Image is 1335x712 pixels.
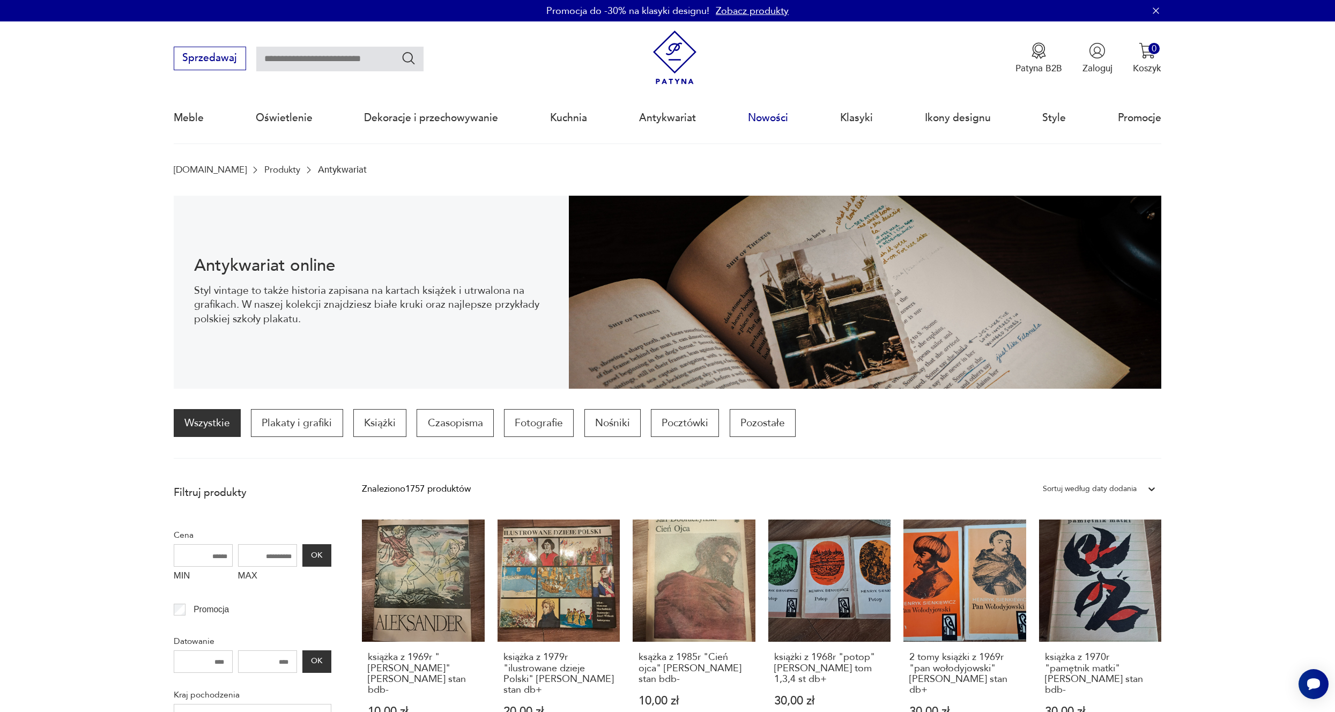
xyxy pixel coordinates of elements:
[417,409,493,437] a: Czasopisma
[1015,42,1062,75] a: Ikona medaluPatyna B2B
[925,93,991,143] a: Ikony designu
[1042,93,1066,143] a: Style
[639,93,696,143] a: Antykwariat
[368,652,479,696] h3: książka z 1969r "[PERSON_NAME]" [PERSON_NAME] stan bdb-
[1118,93,1161,143] a: Promocje
[1299,669,1329,699] iframe: Smartsupp widget button
[639,652,750,685] h3: ksążka z 1985r "Cień ojca" [PERSON_NAME] stan bdb-
[1148,43,1160,54] div: 0
[174,409,241,437] a: Wszystkie
[550,93,587,143] a: Kuchnia
[401,50,417,66] button: Szukaj
[194,258,548,273] h1: Antykwariat online
[1015,62,1062,75] p: Patyna B2B
[362,482,471,496] div: Znaleziono 1757 produktów
[194,603,229,617] p: Promocja
[730,409,796,437] a: Pozostałe
[318,165,367,175] p: Antykwariat
[174,486,331,500] p: Filtruj produkty
[584,409,641,437] a: Nośniki
[1015,42,1062,75] button: Patyna B2B
[174,93,204,143] a: Meble
[174,55,246,63] a: Sprzedawaj
[1133,62,1161,75] p: Koszyk
[1089,42,1106,59] img: Ikonka użytkownika
[1139,42,1155,59] img: Ikona koszyka
[648,31,702,85] img: Patyna - sklep z meblami i dekoracjami vintage
[174,634,331,648] p: Datowanie
[651,409,719,437] a: Pocztówki
[1082,62,1112,75] p: Zaloguj
[174,47,246,70] button: Sprzedawaj
[174,567,233,587] label: MIN
[716,4,789,18] a: Zobacz produkty
[1043,482,1137,496] div: Sortuj według daty dodania
[238,567,297,587] label: MAX
[909,652,1020,696] h3: 2 tomy książki z 1969r "pan wołodyjowski" [PERSON_NAME] stan db+
[1045,652,1156,696] h3: książka z 1970r "pamętnik matki" [PERSON_NAME] stan bdb-
[546,4,709,18] p: Promocja do -30% na klasyki designu!
[1133,42,1161,75] button: 0Koszyk
[302,650,331,673] button: OK
[174,688,331,702] p: Kraj pochodzenia
[194,284,548,326] p: Styl vintage to także historia zapisana na kartach książek i utrwalona na grafikach. W naszej kol...
[264,165,300,175] a: Produkty
[364,93,498,143] a: Dekoracje i przechowywanie
[256,93,313,143] a: Oświetlenie
[639,695,750,707] p: 10,00 zł
[840,93,873,143] a: Klasyki
[504,409,574,437] a: Fotografie
[251,409,343,437] a: Plakaty i grafiki
[353,409,406,437] a: Książki
[748,93,788,143] a: Nowości
[1030,42,1047,59] img: Ikona medalu
[774,652,885,685] h3: książki z 1968r "potop" [PERSON_NAME] tom 1,3,4 st db+
[174,165,247,175] a: [DOMAIN_NAME]
[503,652,614,696] h3: książka z 1979r "ilustrowane dzieje Polski" [PERSON_NAME] stan db+
[569,196,1162,389] img: c8a9187830f37f141118a59c8d49ce82.jpg
[302,544,331,567] button: OK
[1082,42,1112,75] button: Zaloguj
[174,528,331,542] p: Cena
[774,695,885,707] p: 30,00 zł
